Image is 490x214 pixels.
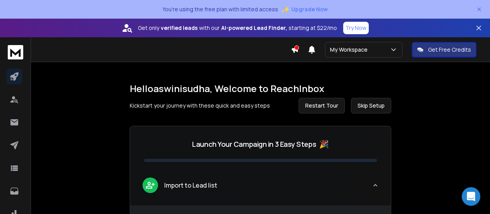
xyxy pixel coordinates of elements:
span: Upgrade Now [291,5,328,13]
span: Skip Setup [358,102,385,110]
p: Get Free Credits [428,46,471,54]
button: ✨Upgrade Now [281,2,328,17]
span: ✨ [281,4,290,15]
img: lead [145,180,155,190]
p: My Workspace [330,46,371,54]
p: Kickstart your journey with these quick and easy steps [130,102,270,110]
button: leadImport to Lead list [130,171,391,205]
p: You're using the free plan with limited access [162,5,278,13]
strong: verified leads [161,24,198,32]
button: Restart Tour [299,98,345,113]
p: Try Now [346,24,366,32]
button: Try Now [343,22,369,34]
h1: Hello aswinisudha , Welcome to ReachInbox [130,82,391,95]
div: Open Intercom Messenger [462,187,480,206]
p: Get only with our starting at $22/mo [138,24,337,32]
p: Import to Lead list [164,181,217,190]
strong: AI-powered Lead Finder, [221,24,287,32]
button: Skip Setup [351,98,391,113]
p: Launch Your Campaign in 3 Easy Steps [192,139,316,150]
button: Get Free Credits [412,42,476,57]
img: logo [8,45,23,59]
span: 🎉 [319,139,329,150]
